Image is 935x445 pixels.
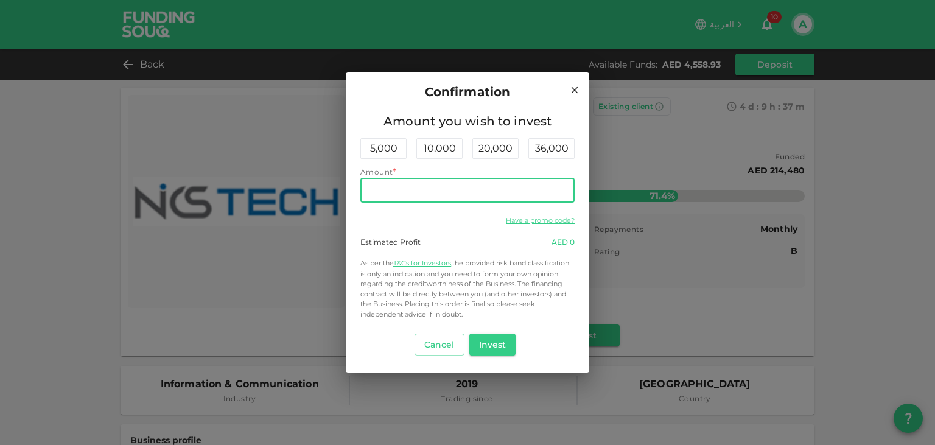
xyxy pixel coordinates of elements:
[416,138,463,159] div: 10,000
[393,259,452,267] a: T&Cs for Investors,
[360,138,407,159] div: 5,000
[360,258,575,320] p: the provided risk band classification is only an indication and you need to form your own opinion...
[360,111,575,131] span: Amount you wish to invest
[552,237,575,248] div: 0
[472,138,519,159] div: 20,000
[360,259,393,267] span: As per the
[415,334,464,356] button: Cancel
[360,167,393,177] span: Amount
[425,82,511,102] span: Confirmation
[552,237,568,247] span: AED
[528,138,575,159] div: 36,000
[360,237,421,248] div: Estimated Profit
[506,216,575,225] a: Have a promo code?
[360,178,575,203] input: amount
[469,334,516,356] button: Invest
